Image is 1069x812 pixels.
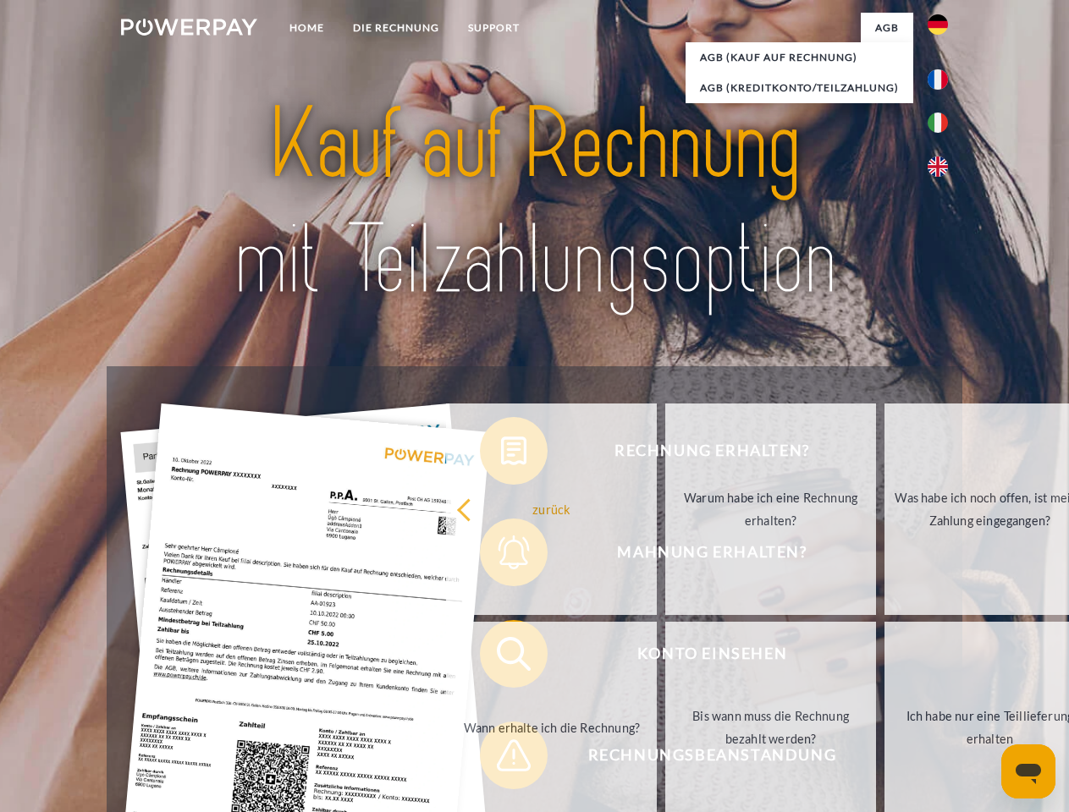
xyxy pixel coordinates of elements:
div: Wann erhalte ich die Rechnung? [456,716,647,738]
img: de [928,14,948,35]
a: Home [275,13,339,43]
div: zurück [456,497,647,520]
img: it [928,112,948,133]
div: Bis wann muss die Rechnung bezahlt werden? [675,705,866,750]
a: SUPPORT [454,13,534,43]
img: logo-powerpay-white.svg [121,19,257,36]
a: DIE RECHNUNG [339,13,454,43]
img: fr [928,69,948,90]
a: AGB (Kauf auf Rechnung) [686,42,913,73]
img: title-powerpay_de.svg [162,81,907,324]
img: en [928,156,948,177]
iframe: Schaltfläche zum Öffnen des Messaging-Fensters [1001,744,1055,798]
a: agb [861,13,913,43]
a: AGB (Kreditkonto/Teilzahlung) [686,73,913,103]
div: Warum habe ich eine Rechnung erhalten? [675,486,866,532]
